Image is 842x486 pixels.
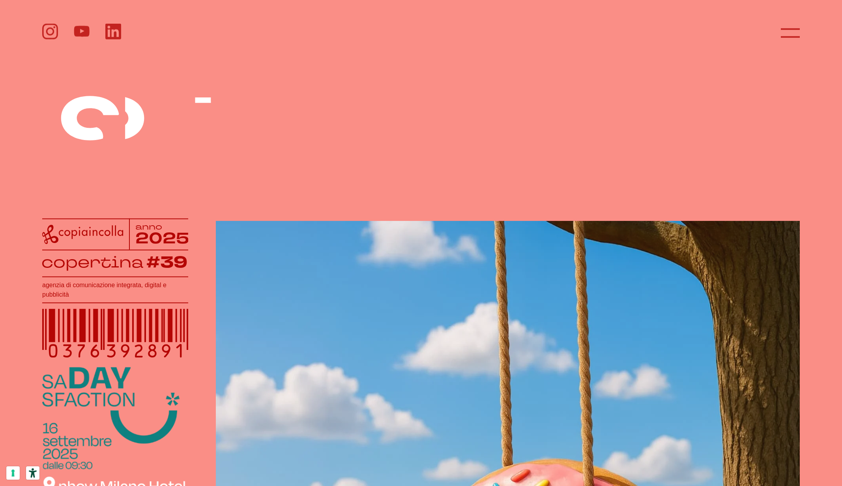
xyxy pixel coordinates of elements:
tspan: copertina [41,252,143,272]
button: Le tue preferenze relative al consenso per le tecnologie di tracciamento [6,466,20,480]
button: Strumenti di accessibilità [26,466,39,480]
tspan: #39 [146,252,187,273]
tspan: anno [135,221,162,232]
tspan: 2025 [135,228,189,249]
h1: agenzia di comunicazione integrata, digital e pubblicità [42,280,188,299]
